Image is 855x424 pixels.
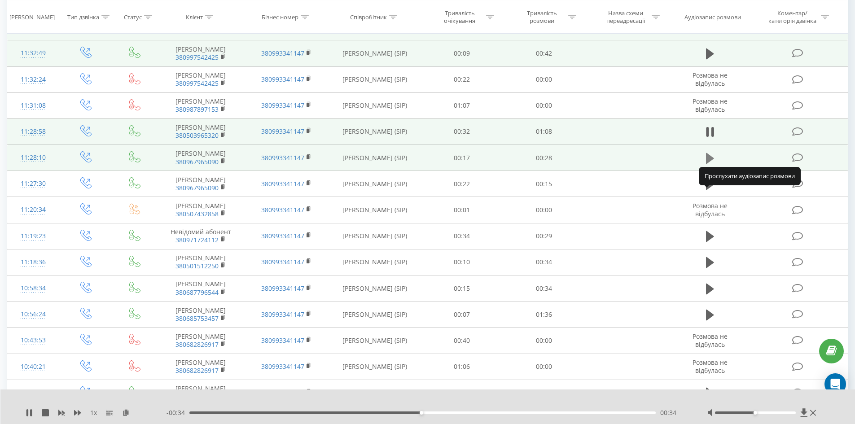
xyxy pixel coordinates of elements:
a: 380971724112 [175,236,219,244]
a: 380993341147 [261,258,304,266]
td: [PERSON_NAME] (SIP) [329,275,421,302]
div: [PERSON_NAME] [9,13,55,21]
td: 00:15 [421,275,503,302]
a: 380993341147 [261,75,304,83]
td: 00:27 [503,380,585,406]
td: [PERSON_NAME] [158,302,243,328]
div: Accessibility label [754,411,757,415]
div: Тривалість очікування [436,9,484,25]
td: 00:28 [503,145,585,171]
a: 380993341147 [261,205,304,214]
td: 00:00 [503,66,585,92]
td: 00:34 [503,275,585,302]
div: Назва схеми переадресації [601,9,649,25]
td: [PERSON_NAME] (SIP) [329,249,421,275]
a: 380682826917 [175,340,219,349]
div: Статус [124,13,142,21]
a: 380987897153 [175,105,219,114]
div: Коментар/категорія дзвінка [766,9,819,25]
td: 01:36 [503,302,585,328]
div: 10:43:53 [16,332,51,349]
span: - 00:34 [167,408,189,417]
a: 380993341147 [261,388,304,397]
td: [PERSON_NAME] [158,171,243,197]
a: 380993341147 [261,310,304,319]
td: 00:29 [503,223,585,249]
td: [PERSON_NAME] (SIP) [329,40,421,66]
div: 11:31:08 [16,97,51,114]
div: 11:32:24 [16,71,51,88]
td: [PERSON_NAME] (SIP) [329,328,421,354]
div: Співробітник [350,13,387,21]
td: [PERSON_NAME] [158,328,243,354]
a: 380993341147 [261,49,304,57]
td: 00:34 [421,223,503,249]
span: Розмова не відбулась [693,201,728,218]
td: [PERSON_NAME] (SIP) [329,118,421,144]
td: 01:08 [503,118,585,144]
a: 380503965320 [175,131,219,140]
td: [PERSON_NAME] (SIP) [329,223,421,249]
td: 00:00 [503,197,585,223]
a: 380993341147 [261,284,304,293]
td: [PERSON_NAME] [158,66,243,92]
td: [PERSON_NAME] (SIP) [329,145,421,171]
td: 00:09 [421,40,503,66]
a: 380993341147 [261,336,304,345]
div: Open Intercom Messenger [824,373,846,395]
div: Аудіозапис розмови [684,13,741,21]
span: Розмова не відбулась [693,71,728,87]
a: 380993341147 [261,153,304,162]
div: 11:32:49 [16,44,51,62]
td: 00:40 [421,328,503,354]
td: [PERSON_NAME] [158,380,243,406]
div: 11:27:30 [16,175,51,192]
td: 00:01 [421,197,503,223]
td: [PERSON_NAME] (SIP) [329,302,421,328]
td: [PERSON_NAME] [158,118,243,144]
div: 10:39:30 [16,384,51,402]
a: 380682826917 [175,366,219,375]
td: [PERSON_NAME] [158,145,243,171]
a: 380997542425 [175,53,219,61]
td: [PERSON_NAME] (SIP) [329,354,421,380]
div: 10:58:34 [16,280,51,297]
td: [PERSON_NAME] [158,197,243,223]
span: Розмова не відбулась [693,358,728,375]
td: [PERSON_NAME] [158,92,243,118]
a: 380993341147 [261,362,304,371]
td: Невідомий абонент [158,223,243,249]
td: 00:00 [503,354,585,380]
td: 00:32 [421,118,503,144]
div: Accessibility label [420,411,423,415]
td: [PERSON_NAME] [158,40,243,66]
td: 00:22 [421,66,503,92]
div: 11:28:10 [16,149,51,166]
td: [PERSON_NAME] (SIP) [329,380,421,406]
td: [PERSON_NAME] (SIP) [329,66,421,92]
a: 380997542425 [175,79,219,87]
a: 380687796544 [175,288,219,297]
div: Тривалість розмови [518,9,566,25]
td: 00:17 [421,145,503,171]
div: 11:19:23 [16,227,51,245]
a: 380685753457 [175,314,219,323]
a: 380507432858 [175,210,219,218]
div: 11:28:58 [16,123,51,140]
div: Прослухати аудіозапис розмови [699,167,801,185]
a: 380993341147 [261,127,304,136]
div: Клієнт [186,13,203,21]
div: Тип дзвінка [67,13,99,21]
span: 00:34 [660,408,676,417]
div: 10:56:24 [16,306,51,323]
a: 380993341147 [261,101,304,109]
td: 00:15 [503,171,585,197]
td: [PERSON_NAME] [158,249,243,275]
td: [PERSON_NAME] [158,275,243,302]
td: 00:42 [503,40,585,66]
td: 00:00 [503,328,585,354]
div: 11:20:34 [16,201,51,219]
td: 01:07 [421,92,503,118]
a: 380967965090 [175,157,219,166]
td: [PERSON_NAME] (SIP) [329,92,421,118]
